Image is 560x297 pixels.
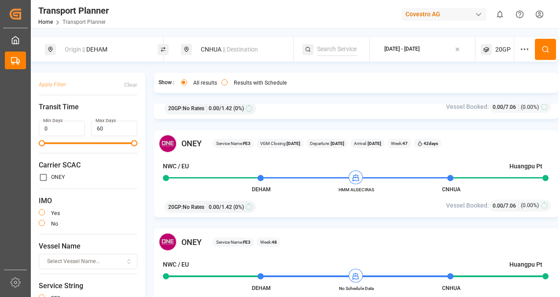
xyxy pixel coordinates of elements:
[260,239,277,245] span: Week:
[168,104,183,112] span: 20GP :
[402,6,490,22] button: Covestro AG
[59,41,150,58] div: DEHAM
[493,102,519,111] div: /
[51,221,58,226] label: no
[158,233,177,251] img: Carrier
[442,285,461,291] span: CNHUA
[317,43,357,56] input: Search Service String
[183,203,204,211] span: No Rates
[96,118,116,124] label: Max Days
[375,41,470,58] button: [DATE] - [DATE]
[367,141,381,146] b: [DATE]
[158,134,177,153] img: Carrier
[131,140,137,146] span: Maximum
[402,141,408,146] b: 47
[39,241,137,252] span: Vessel Name
[39,281,137,291] span: Service String
[158,79,174,87] span: Show :
[332,285,380,292] span: No Schedule Data
[38,4,109,17] div: Transport Planner
[495,45,511,54] span: 20GP
[216,239,251,245] span: Service Name:
[446,102,489,111] span: Vessel Booked:
[442,186,461,193] span: CNHUA
[493,104,503,110] span: 0.00
[505,104,516,110] span: 7.06
[168,203,183,211] span: 20GP :
[216,140,251,147] span: Service Name:
[252,285,271,291] span: DEHAM
[38,19,53,25] a: Home
[272,240,277,245] b: 48
[493,201,519,210] div: /
[183,104,204,112] span: No Rates
[124,77,137,93] button: Clear
[509,162,542,171] h4: Huangpu Pt
[47,258,100,266] span: Select Vessel Name...
[446,201,489,210] span: Vessel Booked:
[181,236,202,248] span: ONEY
[391,140,408,147] span: Week:
[490,4,510,24] button: show 0 new notifications
[43,118,63,124] label: Min Days
[402,8,486,21] div: Covestro AG
[124,81,137,89] div: Clear
[252,186,271,193] span: DEHAM
[181,137,202,149] span: ONEY
[493,203,503,209] span: 0.00
[354,140,381,147] span: Arrival:
[39,160,137,171] span: Carrier SCAC
[260,140,300,147] span: VGM Closing:
[163,260,189,269] h4: NWC / EU
[195,41,286,58] div: CNHUA
[505,203,516,209] span: 7.06
[51,211,60,216] label: yes
[163,162,189,171] h4: NWC / EU
[424,141,438,146] b: 42 days
[243,240,251,245] b: FE3
[209,203,232,211] span: 0.00 / 1.42
[39,196,137,206] span: IMO
[243,141,251,146] b: FE3
[521,103,539,111] span: (0.00%)
[330,141,344,146] b: [DATE]
[234,80,287,85] label: Results with Schedule
[332,186,380,193] span: HMM ALGECIRAS
[233,203,244,211] span: (0%)
[521,201,539,209] span: (0.00%)
[51,174,65,180] label: ONEY
[310,140,344,147] span: Departure:
[509,260,542,269] h4: Huangpu Pt
[223,46,258,53] span: || Destination
[510,4,530,24] button: Help Center
[39,102,137,112] span: Transit Time
[65,46,85,53] span: Origin ||
[193,80,217,85] label: All results
[39,140,45,146] span: Minimum
[384,45,420,53] div: [DATE] - [DATE]
[233,104,244,112] span: (0%)
[209,104,232,112] span: 0.00 / 1.42
[287,141,300,146] b: [DATE]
